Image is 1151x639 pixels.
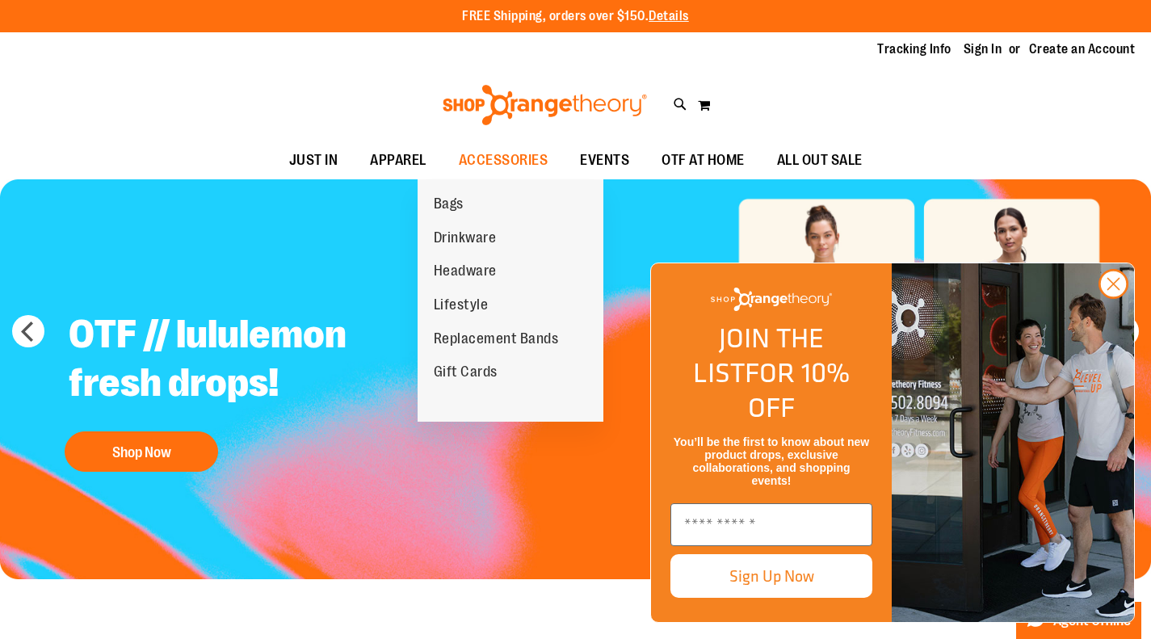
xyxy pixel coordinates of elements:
[662,142,745,179] span: OTF AT HOME
[434,195,464,216] span: Bags
[711,288,832,311] img: Shop Orangetheory
[440,85,649,125] img: Shop Orangetheory
[1098,269,1128,299] button: Close dialog
[459,142,548,179] span: ACCESSORIES
[877,40,951,58] a: Tracking Info
[777,142,863,179] span: ALL OUT SALE
[1029,40,1136,58] a: Create an Account
[57,298,458,480] a: OTF // lululemon fresh drops! Shop Now
[370,142,426,179] span: APPAREL
[670,554,872,598] button: Sign Up Now
[289,142,338,179] span: JUST IN
[65,431,218,472] button: Shop Now
[434,229,497,250] span: Drinkware
[693,317,824,393] span: JOIN THE LIST
[434,330,559,351] span: Replacement Bands
[892,263,1134,622] img: Shop Orangtheory
[12,315,44,347] button: prev
[57,298,458,423] h2: OTF // lululemon fresh drops!
[649,9,689,23] a: Details
[670,503,872,546] input: Enter email
[462,7,689,26] p: FREE Shipping, orders over $150.
[434,296,489,317] span: Lifestyle
[580,142,629,179] span: EVENTS
[674,435,869,487] span: You’ll be the first to know about new product drops, exclusive collaborations, and shopping events!
[634,246,1151,639] div: FLYOUT Form
[964,40,1002,58] a: Sign In
[745,352,850,427] span: FOR 10% OFF
[434,263,497,283] span: Headware
[434,364,498,384] span: Gift Cards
